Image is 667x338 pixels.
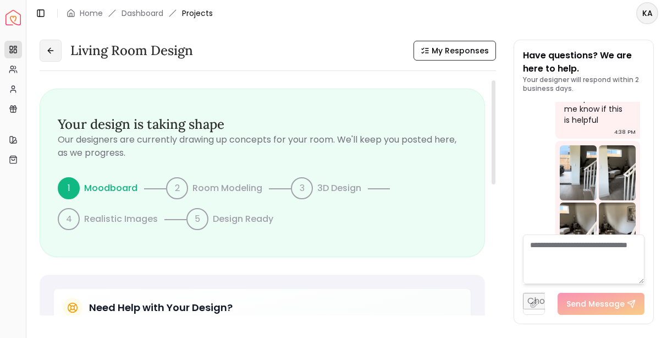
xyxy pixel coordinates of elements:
p: Room Modeling [192,182,262,195]
img: Chat Image [560,203,597,258]
h3: Living Room design [70,42,193,59]
div: 5 [186,208,208,230]
span: KA [637,3,657,23]
p: Moodboard [84,182,137,195]
a: Dashboard [122,8,163,19]
nav: breadcrumb [67,8,213,19]
span: Projects [182,8,213,19]
div: 3 [291,177,313,199]
p: Our designers are currently drawing up concepts for your room. We'll keep you posted here, as we ... [58,133,467,160]
p: Design Ready [213,212,273,226]
button: My Responses [414,41,496,61]
img: Chat Image [599,203,636,258]
img: Spacejoy Logo [5,10,21,25]
p: 3D Design [317,182,361,195]
button: KA [636,2,658,24]
div: 4 [58,208,80,230]
a: Home [80,8,103,19]
img: Chat Image [560,145,597,200]
p: Your designer will respond within 2 business days. [523,75,644,93]
a: Spacejoy [5,10,21,25]
span: My Responses [432,45,489,56]
div: 2 [166,177,188,199]
img: Chat Image [599,145,636,200]
div: 1 [58,177,80,199]
p: Have questions? We are here to help. [523,49,644,75]
h3: Your design is taking shape [58,116,467,133]
h5: Need Help with Your Design? [89,300,233,315]
p: Realistic Images [84,212,158,226]
div: 4:38 PM [614,127,636,138]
